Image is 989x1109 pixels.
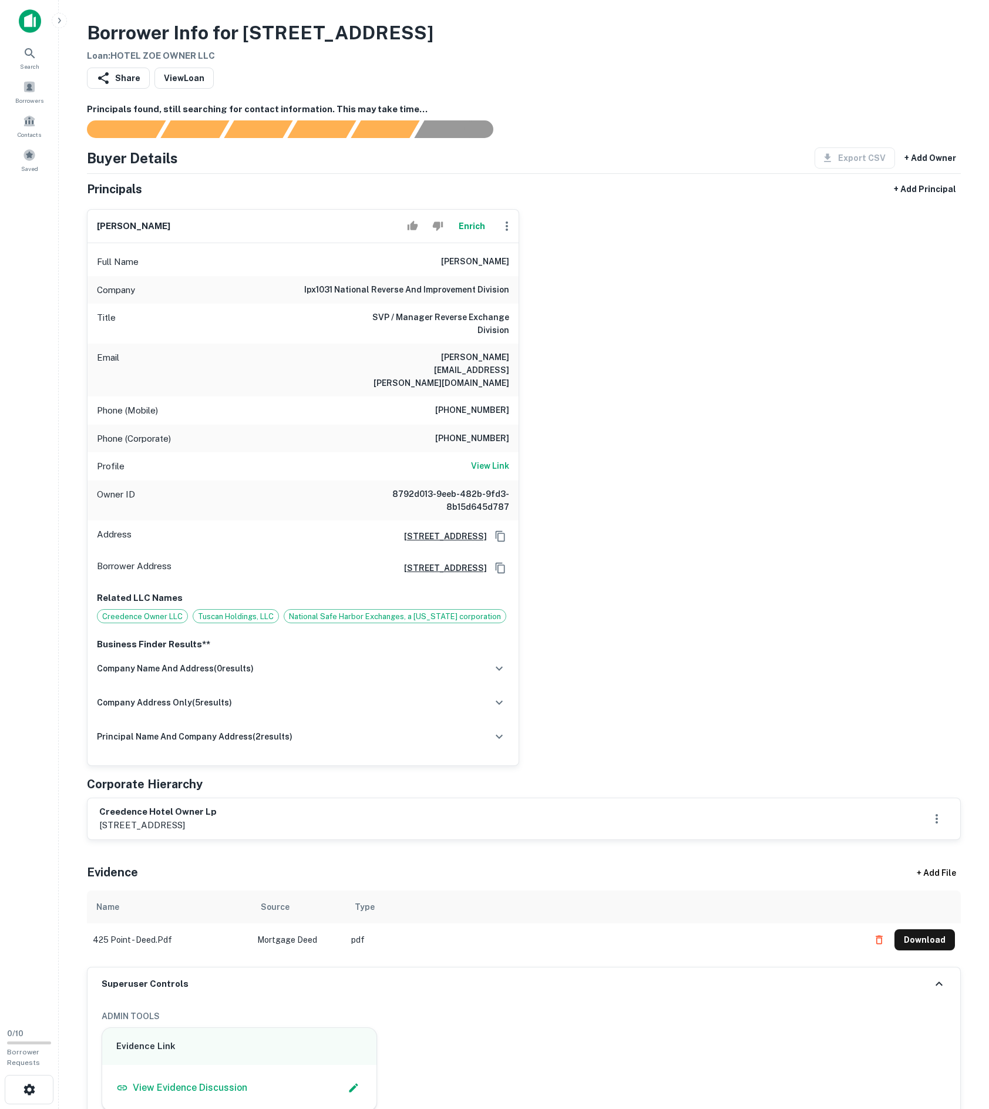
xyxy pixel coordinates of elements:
h6: principal name and company address ( 2 results) [97,730,292,743]
a: View Link [471,459,509,473]
th: Source [251,890,345,923]
h4: Buyer Details [87,147,178,169]
span: Contacts [18,130,41,139]
h6: [PERSON_NAME][EMAIL_ADDRESS][PERSON_NAME][DOMAIN_NAME] [368,351,509,389]
h3: Borrower Info for [STREET_ADDRESS] [87,19,433,47]
h6: ADMIN TOOLS [102,1010,946,1023]
p: Phone (Corporate) [97,432,171,446]
span: 0 / 10 [7,1029,23,1038]
div: Source [261,900,290,914]
div: AI fulfillment process complete. [415,120,507,138]
span: Tuscan Holdings, LLC [193,611,278,623]
button: Reject [428,214,448,238]
div: Type [355,900,375,914]
p: Company [97,283,135,297]
a: Contacts [4,110,55,142]
h6: [PHONE_NUMBER] [435,432,509,446]
a: [STREET_ADDRESS] [395,530,487,543]
h6: Superuser Controls [102,977,189,991]
button: Enrich [453,214,490,238]
h6: Evidence Link [116,1040,362,1053]
button: Share [87,68,150,89]
p: Full Name [97,255,139,269]
a: View Evidence Discussion [116,1081,247,1095]
button: + Add Owner [900,147,961,169]
h6: [PERSON_NAME] [441,255,509,269]
h6: creedence hotel owner lp [99,805,217,819]
span: Borrower Requests [7,1048,40,1067]
p: Borrower Address [97,559,171,577]
h6: company name and address ( 0 results) [97,662,254,675]
div: + Add File [895,862,977,883]
h5: Principals [87,180,142,198]
p: [STREET_ADDRESS] [99,818,217,832]
h6: company address only ( 5 results) [97,696,232,709]
span: Saved [21,164,38,173]
a: [STREET_ADDRESS] [395,562,487,574]
h6: View Link [471,459,509,472]
button: Delete file [869,930,890,949]
button: Copy Address [492,559,509,577]
span: Creedence Owner LLC [97,611,187,623]
td: 425 point - deed.pdf [87,923,251,956]
div: Principals found, AI now looking for contact information... [287,120,356,138]
h6: [PERSON_NAME] [97,220,170,233]
span: Borrowers [15,96,43,105]
h6: SVP / Manager Reverse Exchange Division [368,311,509,337]
th: Type [345,890,863,923]
p: Owner ID [97,488,135,513]
h6: Principals found, still searching for contact information. This may take time... [87,103,961,116]
a: Borrowers [4,76,55,107]
a: Saved [4,144,55,176]
div: Your request is received and processing... [160,120,229,138]
button: Accept [402,214,423,238]
h6: [PHONE_NUMBER] [435,404,509,418]
img: capitalize-icon.png [19,9,41,33]
p: Address [97,527,132,545]
button: Copy Address [492,527,509,545]
td: Mortgage Deed [251,923,345,956]
p: Related LLC Names [97,591,509,605]
div: Name [96,900,119,914]
div: Sending borrower request to AI... [73,120,161,138]
h5: Corporate Hierarchy [87,775,203,793]
h6: ipx1031 national reverse and improvement division [304,283,509,297]
div: Principals found, still searching for contact information. This may take time... [351,120,419,138]
a: Search [4,42,55,73]
p: Email [97,351,119,389]
button: Download [894,929,955,950]
div: Documents found, AI parsing details... [224,120,292,138]
th: Name [87,890,251,923]
p: Business Finder Results** [97,637,509,651]
a: ViewLoan [154,68,214,89]
iframe: Chat Widget [930,1015,989,1071]
button: + Add Principal [889,179,961,200]
div: scrollable content [87,890,961,967]
p: Title [97,311,116,337]
p: View Evidence Discussion [133,1081,247,1095]
h6: 8792d013-9eeb-482b-9fd3-8b15d645d787 [368,488,509,513]
td: pdf [345,923,863,956]
h6: Loan : HOTEL ZOE OWNER LLC [87,49,433,63]
p: Phone (Mobile) [97,404,158,418]
span: Search [20,62,39,71]
span: National Safe Harbor Exchanges, a [US_STATE] corporation [284,611,506,623]
button: Edit Slack Link [345,1079,362,1097]
h5: Evidence [87,863,138,881]
p: Profile [97,459,125,473]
